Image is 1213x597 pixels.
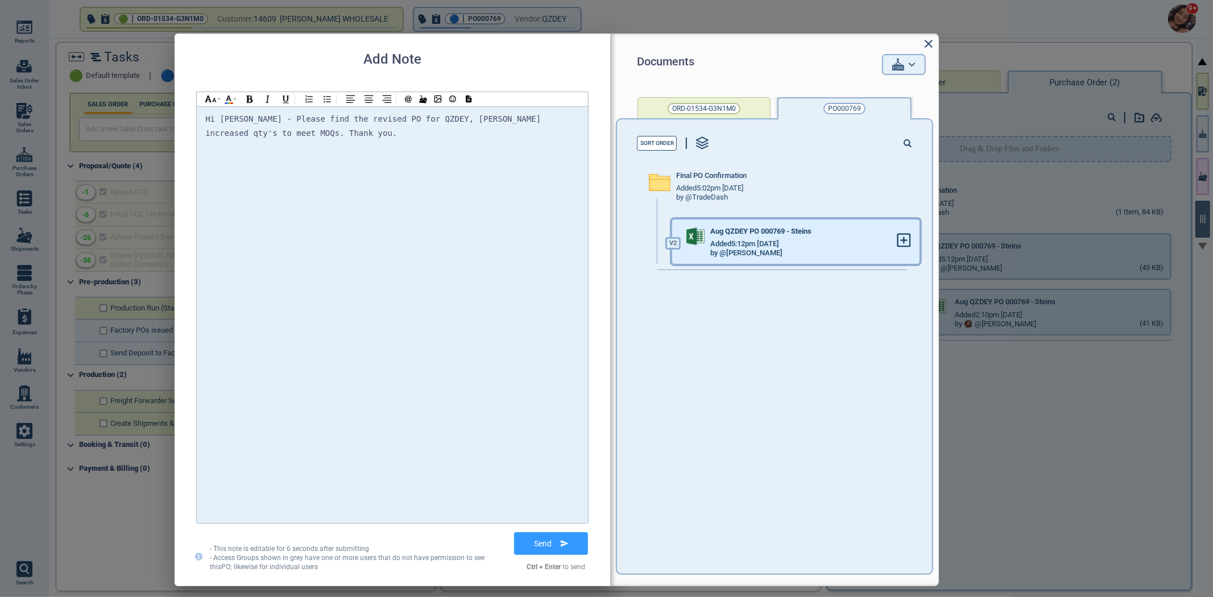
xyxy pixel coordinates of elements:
img: hl [205,96,217,102]
img: AC [364,94,374,103]
span: Final PO Confirmation [676,172,747,180]
button: Sort Order [637,136,677,151]
img: AL [346,94,355,103]
span: Added 5:02pm [DATE] [676,184,743,193]
img: @ [405,96,412,103]
img: AIcon [226,96,231,101]
label: V 2 [666,238,680,249]
span: Added 5:12pm [DATE] [710,240,779,248]
img: BL [322,94,332,104]
label: to send [527,563,585,571]
span: PO000769 [828,103,861,114]
img: U [281,94,291,104]
span: - This note is editable for 6 seconds after submitting [210,545,369,553]
img: NL [304,94,314,104]
span: - Access Groups shown in grey have one or more users that do not have permission to see this PO ;... [210,554,485,571]
img: ad [217,98,221,100]
img: emoji [449,96,456,102]
strong: Ctrl + Enter [527,563,561,571]
div: by @TradeDash [676,193,728,202]
span: Documents [637,55,694,74]
h2: Add Note [363,52,421,68]
button: Send [514,532,588,555]
img: ad [233,98,237,100]
div: by @[PERSON_NAME] [710,249,783,258]
img: I [263,94,272,104]
span: ORD-01534-G3N1M0 [672,103,736,114]
span: Hi [PERSON_NAME] - Please find the revised PO for QZDEY, [PERSON_NAME] increased qty's to meet MO... [205,114,545,138]
img: B [245,94,254,104]
img: AR [382,94,392,103]
img: excel [686,227,705,246]
img: img [434,95,442,103]
span: Aug QZDEY PO 000769 - Steins [710,227,812,236]
img: / [419,95,427,103]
